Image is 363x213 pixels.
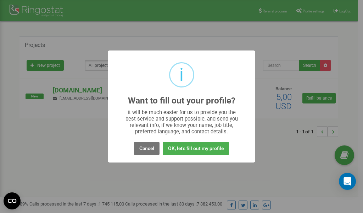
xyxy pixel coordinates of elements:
button: Cancel [134,142,160,155]
div: i [179,63,184,86]
h2: Want to fill out your profile? [128,96,235,106]
div: It will be much easier for us to provide you the best service and support possible, and send you ... [122,109,241,135]
button: Open CMP widget [4,192,21,209]
div: Open Intercom Messenger [339,173,356,190]
button: OK, let's fill out my profile [163,142,229,155]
